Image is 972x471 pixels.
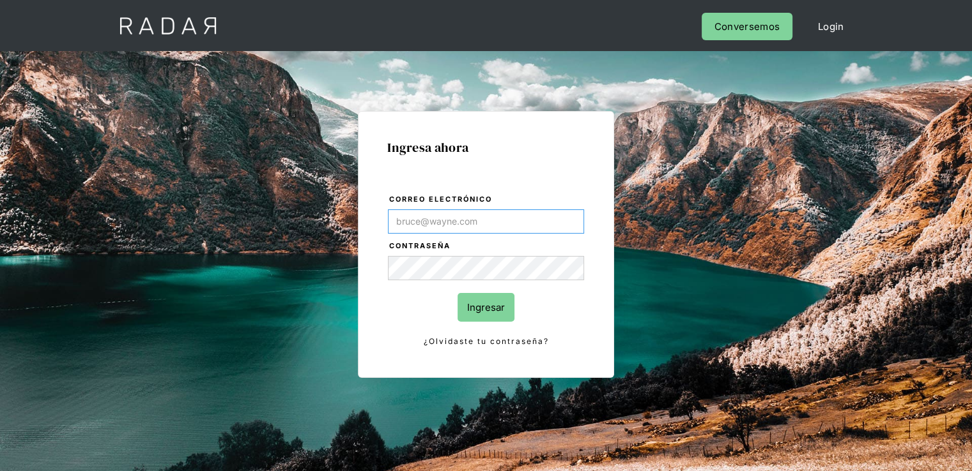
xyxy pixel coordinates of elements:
a: Login [805,13,857,40]
form: Login Form [387,193,585,348]
h1: Ingresa ahora [387,140,585,154]
a: Conversemos [702,13,792,40]
a: ¿Olvidaste tu contraseña? [388,334,584,348]
label: Correo electrónico [389,193,584,206]
input: Ingresar [458,293,514,322]
label: Contraseña [389,240,584,253]
input: bruce@wayne.com [388,209,584,234]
